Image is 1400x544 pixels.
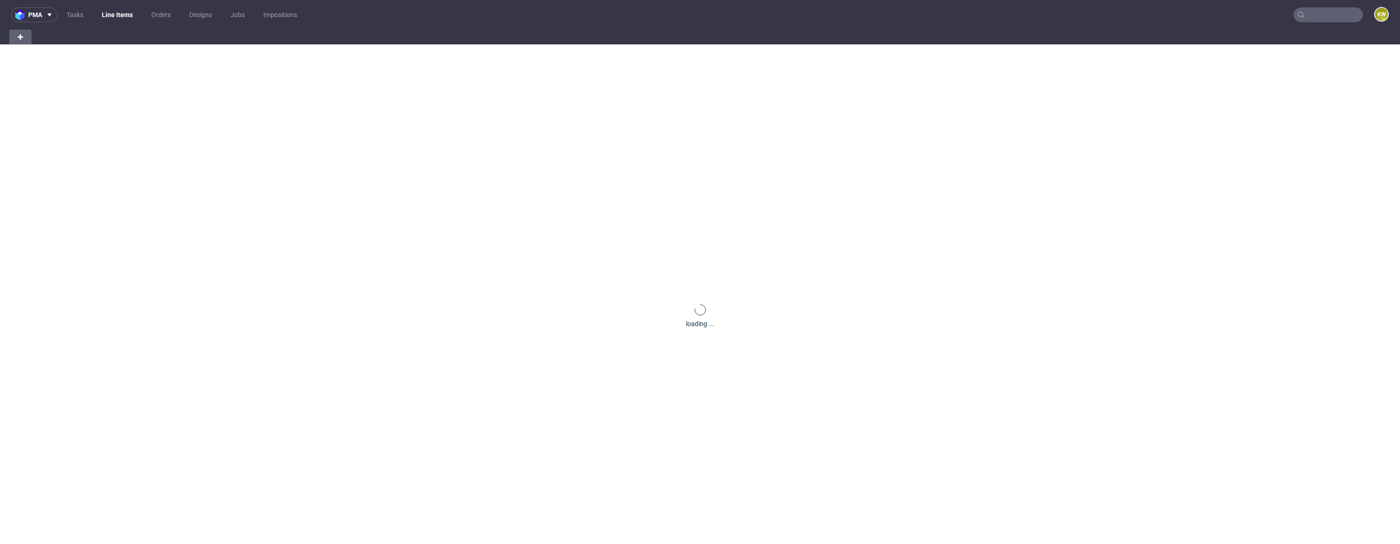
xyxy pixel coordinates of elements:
[28,12,42,18] span: pma
[61,7,89,22] a: Tasks
[225,7,250,22] a: Jobs
[184,7,218,22] a: Designs
[11,7,57,22] button: pma
[15,10,28,20] img: logo
[1375,8,1388,21] figcaption: KW
[686,319,714,328] div: loading ...
[96,7,138,22] a: Line Items
[258,7,303,22] a: Impositions
[146,7,176,22] a: Orders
